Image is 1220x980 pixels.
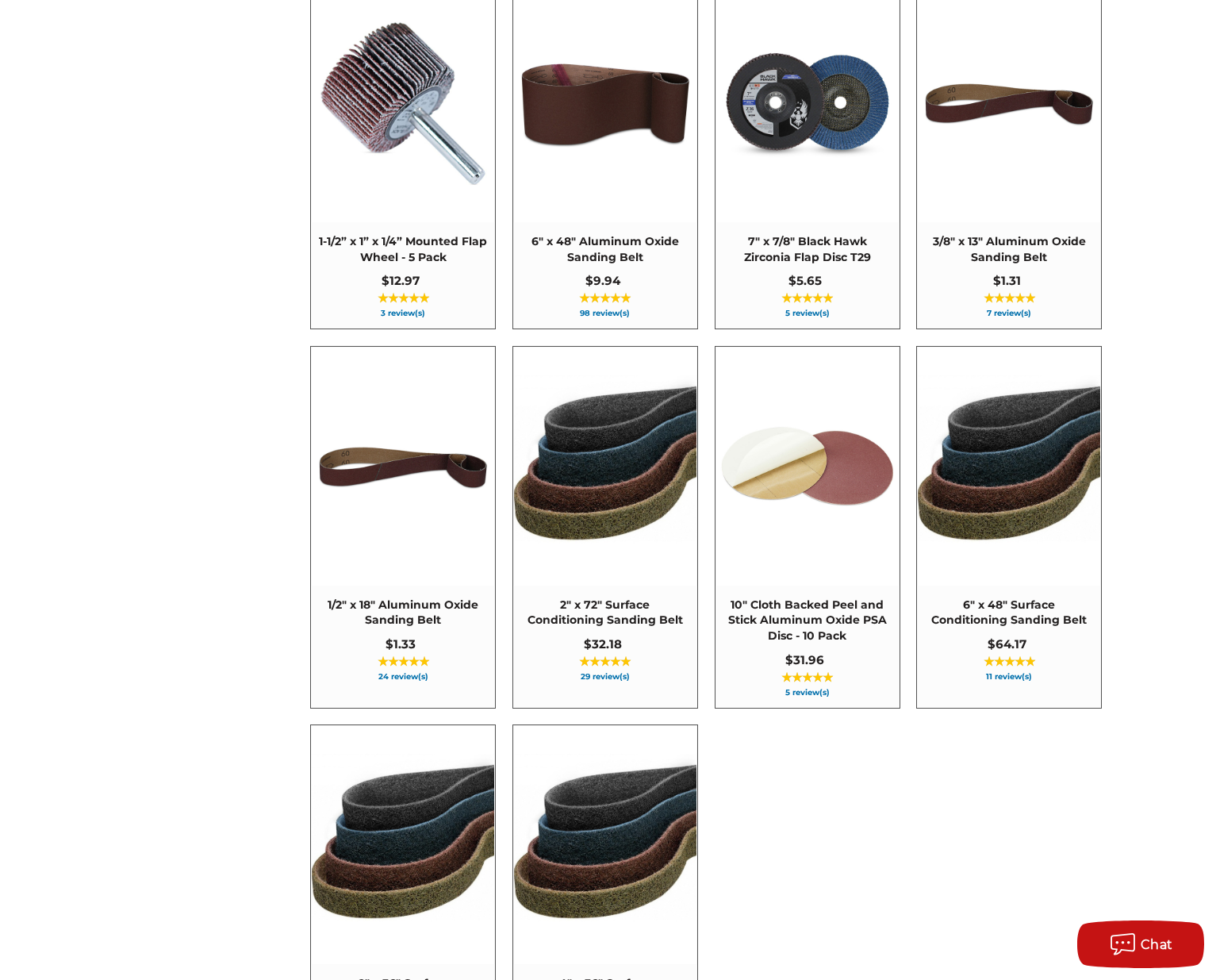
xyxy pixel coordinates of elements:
[993,273,1021,288] span: $1.31
[312,754,494,936] img: 2"x36" Surface Conditioning Sanding Belts
[716,347,900,708] a: 10" Cloth Backed Peel and Stick Aluminum Oxide PSA Disc - 10 Pack
[514,12,696,194] img: 6" x 48" Aluminum Oxide Sanding Belt
[1077,920,1204,968] button: Chat
[925,309,1093,317] span: 7 review(s)
[584,636,622,651] span: $32.18
[723,598,892,644] span: 10" Cloth Backed Peel and Stick Aluminum Oxide PSA Disc - 10 Pack
[723,689,892,697] span: 5 review(s)
[521,673,689,681] span: 29 review(s)
[984,655,1035,668] span: ★★★★★
[984,292,1035,305] span: ★★★★★
[788,273,822,288] span: $5.65
[781,671,833,684] span: ★★★★★
[917,347,1101,708] a: 6" x 48" Surface Conditioning Sanding Belt
[386,636,416,651] span: $1.33
[521,234,689,265] span: 6" x 48" Aluminum Oxide Sanding Belt
[514,375,696,558] img: 2"x72" Surface Conditioning Sanding Belts
[319,598,487,628] span: 1/2" x 18" Aluminum Oxide Sanding Belt
[312,12,494,194] img: 1-1/2” x 1” x 1/4” Mounted Flap Wheel - 5 Pack
[1141,937,1173,952] span: Chat
[521,598,689,628] span: 2" x 72" Surface Conditioning Sanding Belt
[319,234,487,265] span: 1-1/2” x 1” x 1/4” Mounted Flap Wheel - 5 Pack
[319,309,487,317] span: 3 review(s)
[579,655,631,668] span: ★★★★★
[781,292,833,305] span: ★★★★★
[918,375,1100,558] img: 6"x48" Surface Conditioning Sanding Belts
[925,234,1093,265] span: 3/8" x 13" Aluminum Oxide Sanding Belt
[723,309,892,317] span: 5 review(s)
[514,754,696,936] img: 4"x36" Surface Conditioning Sanding Belts
[312,375,494,558] img: 1/2" x 18" Aluminum Oxide File Belt
[716,375,899,558] img: 10 inch Aluminum Oxide PSA Sanding Disc with Cloth Backing
[513,347,697,708] a: 2" x 72" Surface Conditioning Sanding Belt
[579,292,631,305] span: ★★★★★
[723,234,892,265] span: 7" x 7/8" Black Hawk Zirconia Flap Disc T29
[382,273,420,288] span: $12.97
[716,12,899,194] img: 7" x 7/8" Black Hawk Zirconia Flap Disc T29
[378,292,429,305] span: ★★★★★
[319,673,487,681] span: 24 review(s)
[378,655,429,668] span: ★★★★★
[311,347,495,708] a: 1/2" x 18" Aluminum Oxide Sanding Belt
[585,273,620,288] span: $9.94
[785,652,824,667] span: $31.96
[521,309,689,317] span: 98 review(s)
[925,598,1093,628] span: 6" x 48" Surface Conditioning Sanding Belt
[988,636,1026,651] span: $64.17
[925,673,1093,681] span: 11 review(s)
[918,12,1100,194] img: 3/8" x 13" Aluminum Oxide File Belt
